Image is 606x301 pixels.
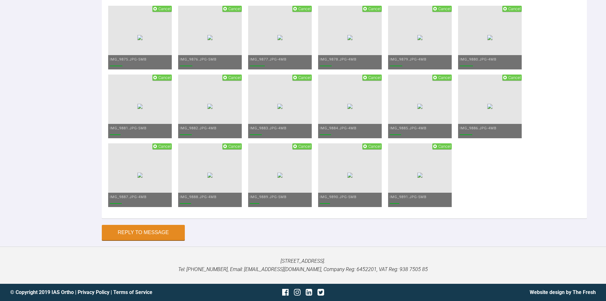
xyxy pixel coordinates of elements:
img: 675a19b2-6237-49b3-985f-9969caca7ecd [417,35,422,40]
a: Terms of Service [113,289,152,295]
span: Cancel [158,144,171,149]
img: b9dc7e08-5c46-4a66-9f07-9fd185de4382 [487,104,492,109]
span: IMG_9889.JPG - 5MB [250,195,287,199]
span: Cancel [298,75,311,80]
span: Cancel [368,144,381,149]
span: IMG_9886.JPG - 4MB [460,126,497,130]
img: 459ecf08-5df1-4eac-bfbb-d8eb7ce9cc12 [137,173,143,178]
a: Privacy Policy [78,289,109,295]
span: IMG_9882.JPG - 4MB [180,126,217,130]
span: IMG_9876.JPG - 5MB [180,57,217,61]
img: 123b9d04-c0e8-4e1c-80fe-8d7c48ab3c38 [347,173,352,178]
span: IMG_9884.JPG - 4MB [320,126,357,130]
span: Cancel [508,6,521,11]
span: Cancel [298,6,311,11]
span: IMG_9887.JPG - 4MB [110,195,147,199]
img: 76e75f8c-af0b-4abd-aeff-db507715a709 [137,104,143,109]
a: Website design by The Fresh [530,289,596,295]
span: Cancel [228,6,241,11]
p: [STREET_ADDRESS]. Tel: [PHONE_NUMBER], Email: [EMAIL_ADDRESS][DOMAIN_NAME], Company Reg: 6452201,... [10,257,596,273]
img: 5a32ae00-05ba-485f-92bf-8af919ecfd3a [207,104,212,109]
span: Cancel [298,144,311,149]
span: IMG_9877.JPG - 4MB [250,57,287,61]
button: Reply to Message [102,225,185,240]
img: 813b7f69-9589-4b92-b400-c8e52395f58b [417,104,422,109]
span: Cancel [228,144,241,149]
img: a54809c7-e056-4496-8f63-4fa54d061c32 [277,104,282,109]
span: Cancel [158,6,171,11]
span: IMG_9881.JPG - 5MB [110,126,147,130]
span: IMG_9875.JPG - 5MB [110,57,147,61]
img: a3e8cb54-f63d-4b79-8304-2184706104fe [347,35,352,40]
span: Cancel [368,6,381,11]
span: Cancel [228,75,241,80]
span: IMG_9878.JPG - 4MB [320,57,357,61]
img: 637c27f6-013c-43d8-a784-df3716c2029b [137,35,143,40]
span: IMG_9891.JPG - 5MB [390,195,427,199]
span: Cancel [438,75,451,80]
span: IMG_9888.JPG - 4MB [180,195,217,199]
span: Cancel [368,75,381,80]
img: 2ed1ed05-34a5-44cb-baa5-ae57fa618b39 [277,173,282,178]
span: IMG_9885.JPG - 4MB [390,126,427,130]
img: 51e44230-1232-45c7-8b6c-084a1f6a9c4b [207,173,212,178]
span: IMG_9880.JPG - 4MB [460,57,497,61]
span: Cancel [158,75,171,80]
img: eac6f339-cec7-4bb4-b82b-e2d4b5e808f2 [417,173,422,178]
img: 25590d37-7676-4879-917a-61a48f014db4 [207,35,212,40]
span: Cancel [438,144,451,149]
img: c60eaa2c-201e-448d-a5ef-6ac44c9bb320 [277,35,282,40]
img: 862f49eb-4db6-430f-bcee-cf9bd1f67757 [487,35,492,40]
span: Cancel [508,75,521,80]
span: IMG_9890.JPG - 5MB [320,195,357,199]
img: b1c05069-987e-4b22-9761-ecf41f8fcda2 [347,104,352,109]
span: Cancel [438,6,451,11]
span: IMG_9883.JPG - 4MB [250,126,287,130]
span: IMG_9879.JPG - 4MB [390,57,427,61]
div: © Copyright 2019 IAS Ortho | | [10,288,205,297]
